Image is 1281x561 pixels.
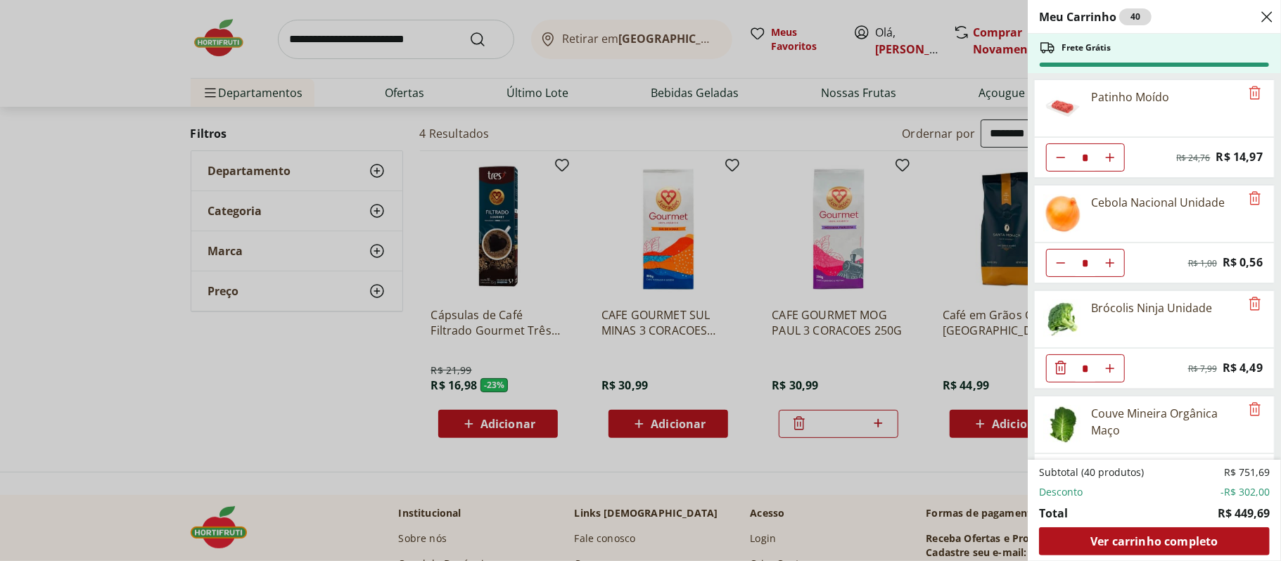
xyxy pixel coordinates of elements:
[1247,85,1263,102] button: Remove
[1043,194,1083,233] img: Cebola Nacional Unidade
[1090,536,1218,547] span: Ver carrinho completo
[1188,363,1217,375] span: R$ 7,99
[1039,8,1152,25] h2: Meu Carrinho
[1039,505,1068,522] span: Total
[1091,194,1225,211] div: Cebola Nacional Unidade
[1223,359,1263,378] span: R$ 4,49
[1075,144,1096,171] input: Quantidade Atual
[1043,405,1083,444] img: Principal
[1091,89,1169,105] div: Patinho Moído
[1177,153,1211,164] span: R$ 24,76
[1224,465,1270,479] span: R$ 751,69
[1247,296,1263,313] button: Remove
[1039,465,1144,479] span: Subtotal (40 produtos)
[1075,250,1096,276] input: Quantidade Atual
[1218,505,1270,522] span: R$ 449,69
[1096,249,1124,277] button: Aumentar Quantidade
[1247,401,1263,418] button: Remove
[1047,143,1075,172] button: Diminuir Quantidade
[1047,354,1075,382] button: Diminuir Quantidade
[1119,8,1152,25] div: 40
[1223,253,1263,272] span: R$ 0,56
[1043,89,1083,128] img: Patinho Moído
[1047,249,1075,277] button: Diminuir Quantidade
[1221,485,1270,499] span: -R$ 302,00
[1043,299,1083,339] img: Brócolis Ninja Unidade
[1091,299,1212,316] div: Brócolis Ninja Unidade
[1247,191,1263,207] button: Remove
[1039,527,1270,555] a: Ver carrinho completo
[1039,485,1083,499] span: Desconto
[1091,405,1240,439] div: Couve Mineira Orgânica Maço
[1062,42,1111,53] span: Frete Grátis
[1096,143,1124,172] button: Aumentar Quantidade
[1096,354,1124,382] button: Aumentar Quantidade
[1216,148,1263,167] span: R$ 14,97
[1188,258,1217,269] span: R$ 1,00
[1075,355,1096,382] input: Quantidade Atual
